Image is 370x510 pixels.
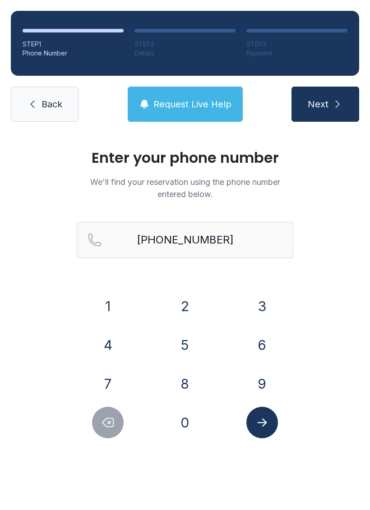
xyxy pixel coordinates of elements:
div: STEP 1 [23,40,124,49]
div: Details [134,49,236,58]
button: 8 [169,368,201,400]
div: STEP 3 [246,40,347,49]
p: We'll find your reservation using the phone number entered below. [77,176,293,200]
button: Submit lookup form [246,407,278,438]
span: Next [308,98,328,110]
button: 3 [246,290,278,322]
span: Back [42,98,62,110]
button: 6 [246,329,278,361]
button: 9 [246,368,278,400]
span: Request Live Help [153,98,231,110]
button: 7 [92,368,124,400]
div: Payment [246,49,347,58]
div: STEP 2 [134,40,236,49]
button: 0 [169,407,201,438]
button: Delete number [92,407,124,438]
button: 1 [92,290,124,322]
input: Reservation phone number [77,222,293,258]
button: 2 [169,290,201,322]
button: 5 [169,329,201,361]
div: Phone Number [23,49,124,58]
button: 4 [92,329,124,361]
h1: Enter your phone number [77,151,293,165]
